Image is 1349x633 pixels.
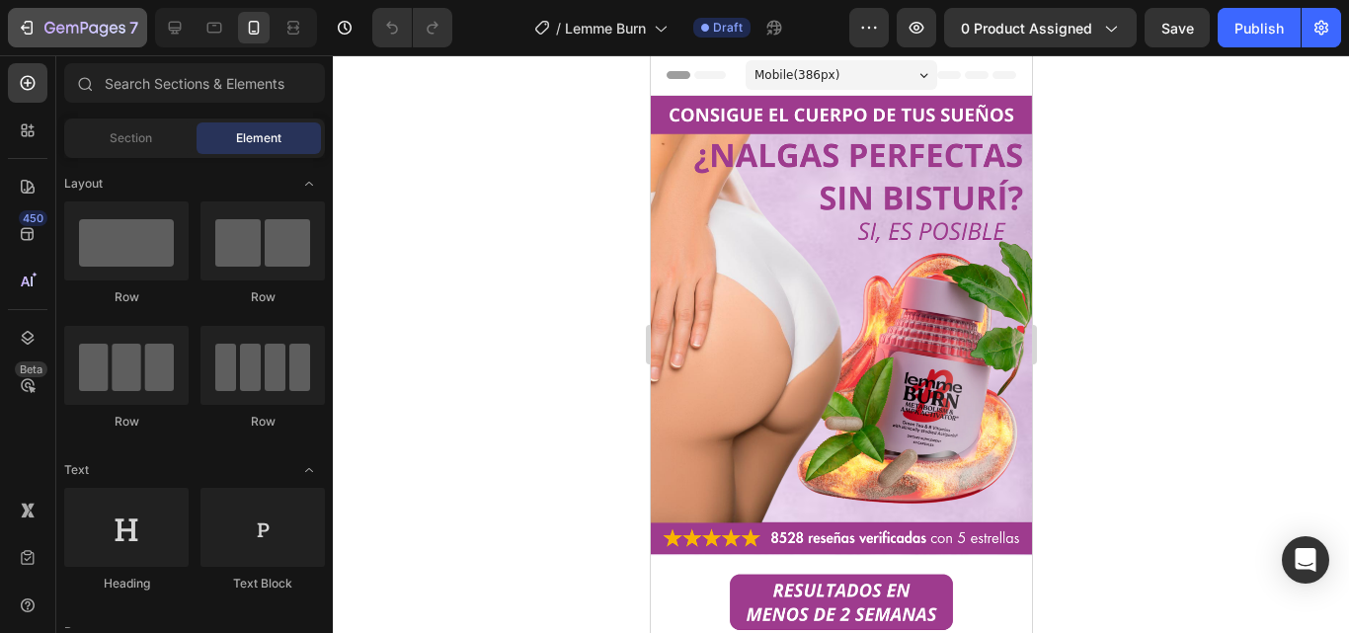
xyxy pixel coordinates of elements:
[64,175,103,193] span: Layout
[129,16,138,40] p: 7
[651,55,1032,633] iframe: Design area
[1282,536,1329,584] div: Open Intercom Messenger
[372,8,452,47] div: Undo/Redo
[1161,20,1194,37] span: Save
[565,18,646,39] span: Lemme Burn
[64,63,325,103] input: Search Sections & Elements
[556,18,561,39] span: /
[19,210,47,226] div: 450
[64,461,89,479] span: Text
[713,19,743,37] span: Draft
[200,575,325,593] div: Text Block
[293,168,325,199] span: Toggle open
[1234,18,1284,39] div: Publish
[64,288,189,306] div: Row
[64,575,189,593] div: Heading
[1145,8,1210,47] button: Save
[200,288,325,306] div: Row
[15,361,47,377] div: Beta
[944,8,1137,47] button: 0 product assigned
[8,8,147,47] button: 7
[110,129,152,147] span: Section
[200,413,325,431] div: Row
[961,18,1092,39] span: 0 product assigned
[236,129,281,147] span: Element
[64,413,189,431] div: Row
[1218,8,1301,47] button: Publish
[293,454,325,486] span: Toggle open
